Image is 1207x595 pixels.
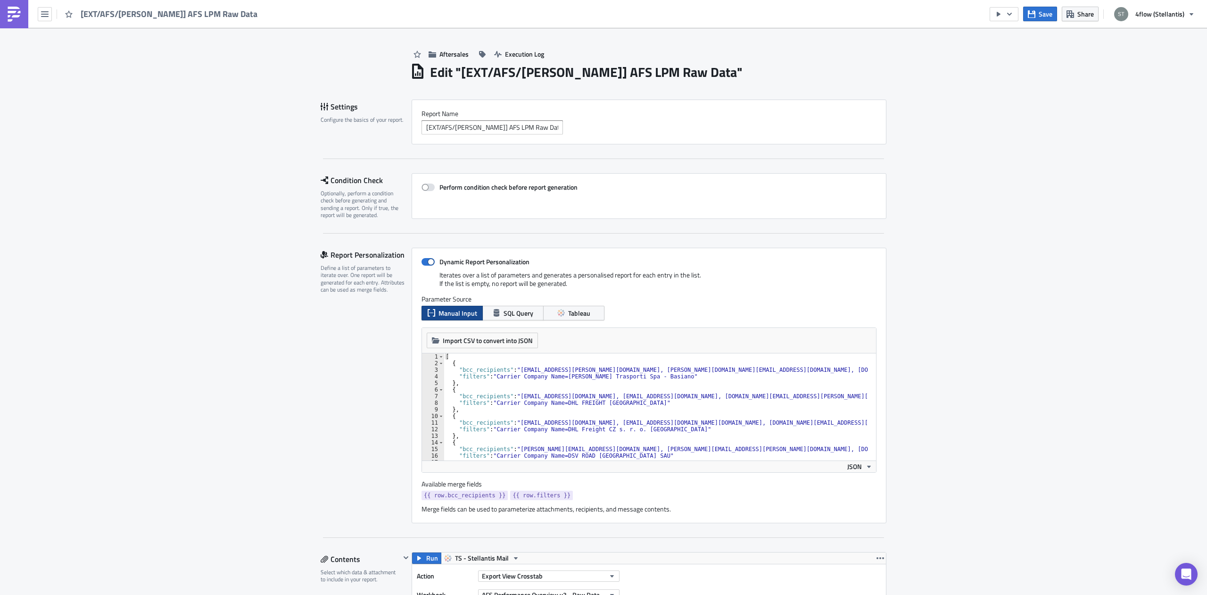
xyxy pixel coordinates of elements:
span: Execution Log [505,49,544,59]
div: 6 [422,386,444,393]
div: 15 [422,446,444,453]
img: PushMetrics [7,7,22,22]
span: Run [426,553,438,564]
div: 12 [422,426,444,433]
div: 16 [422,453,444,459]
div: 5 [422,380,444,386]
div: Settings [321,100,412,114]
a: {{ row.bcc_recipients }} [422,491,508,500]
span: Import CSV to convert into JSON [443,335,533,345]
div: 8 [422,400,444,406]
div: Iterates over a list of parameters and generates a personalised report for each entry in the list... [422,271,876,295]
button: 4flow (Stellantis) [1108,4,1200,25]
div: Optionally, perform a condition check before generating and sending a report. Only if true, the r... [321,190,405,219]
span: Export View Crosstab [482,571,543,581]
button: SQL Query [482,306,544,320]
span: 4flow (Stellantis) [1135,9,1184,19]
span: Dear Please find attached the overview of your performance as well as compliance for the last 6 w... [4,4,430,64]
body: Rich Text Area. Press ALT-0 for help. [4,4,450,64]
div: 4 [422,373,444,380]
div: Define a list of parameters to iterate over. One report will be generated for each entry. Attribu... [321,264,405,293]
button: JSON [844,461,876,472]
div: 13 [422,433,444,439]
div: 2 [422,360,444,367]
div: 9 [422,406,444,413]
span: TS - Stellantis Mail [455,553,509,564]
button: Execution Log [489,47,549,61]
button: Manual Input [422,306,483,320]
div: Report Personalization [321,248,412,262]
span: {{ row.filters }} [513,491,570,500]
div: 11 [422,419,444,426]
strong: Dynamic Report Personalization [439,257,529,267]
span: [EXT/AFS/[PERSON_NAME]] AFS LPM Raw Data [81,8,258,19]
div: 17 [422,459,444,466]
span: Share [1077,9,1094,19]
div: Merge fields can be used to parameterize attachments, recipients, and message contents. [422,505,876,513]
button: Export View Crosstab [478,570,620,582]
a: {{ row.filters }} [510,491,573,500]
span: Save [1039,9,1052,19]
span: {{ row.bcc_recipients }} [424,491,505,500]
div: 1 [422,353,444,360]
button: Aftersales [424,47,473,61]
div: Configure the basics of your report. [321,116,405,123]
label: Available merge fields [422,480,492,488]
div: 3 [422,367,444,373]
button: TS - Stellantis Mail [441,553,523,564]
span: Manual Input [438,308,477,318]
a: {{ row.filters }}, [18,4,60,11]
div: 10 [422,413,444,419]
span: SQL Query [504,308,533,318]
div: Select which data & attachment to include in your report. [321,569,400,583]
button: Tableau [543,306,604,320]
button: Hide content [400,552,412,563]
button: Run [412,553,441,564]
label: Action [417,569,473,583]
div: Open Intercom Messenger [1175,563,1198,586]
button: Share [1062,7,1099,21]
label: Report Nam﻿e [422,109,876,118]
div: 14 [422,439,444,446]
label: Parameter Source [422,295,876,303]
h1: Edit " [EXT/AFS/[PERSON_NAME]] AFS LPM Raw Data " [430,64,743,81]
span: Aftersales [439,49,469,59]
div: Contents [321,552,400,566]
img: Avatar [1113,6,1129,22]
span: JSON [847,461,862,471]
div: 7 [422,393,444,400]
span: Tableau [568,308,590,318]
button: Save [1023,7,1057,21]
div: Condition Check [321,173,412,187]
strong: Perform condition check before report generation [439,182,578,192]
button: Import CSV to convert into JSON [427,333,538,348]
